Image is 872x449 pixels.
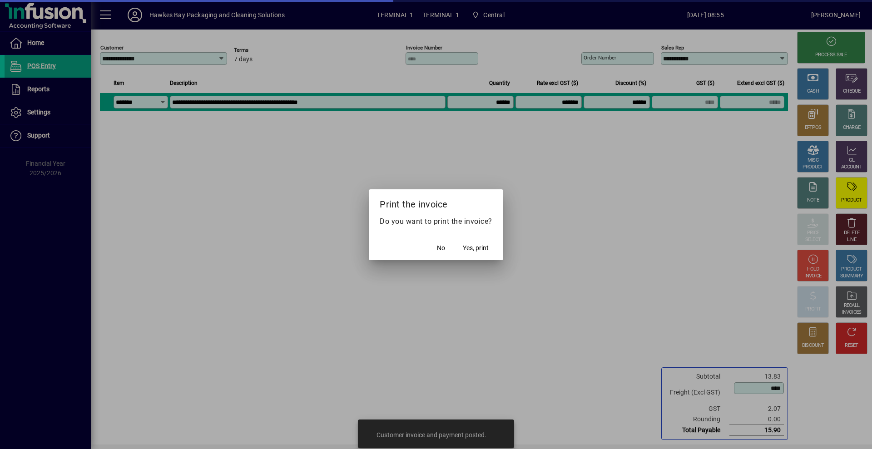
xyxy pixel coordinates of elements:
p: Do you want to print the invoice? [380,216,492,227]
h2: Print the invoice [369,189,503,216]
span: No [437,243,445,253]
button: No [426,240,456,257]
button: Yes, print [459,240,492,257]
span: Yes, print [463,243,489,253]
